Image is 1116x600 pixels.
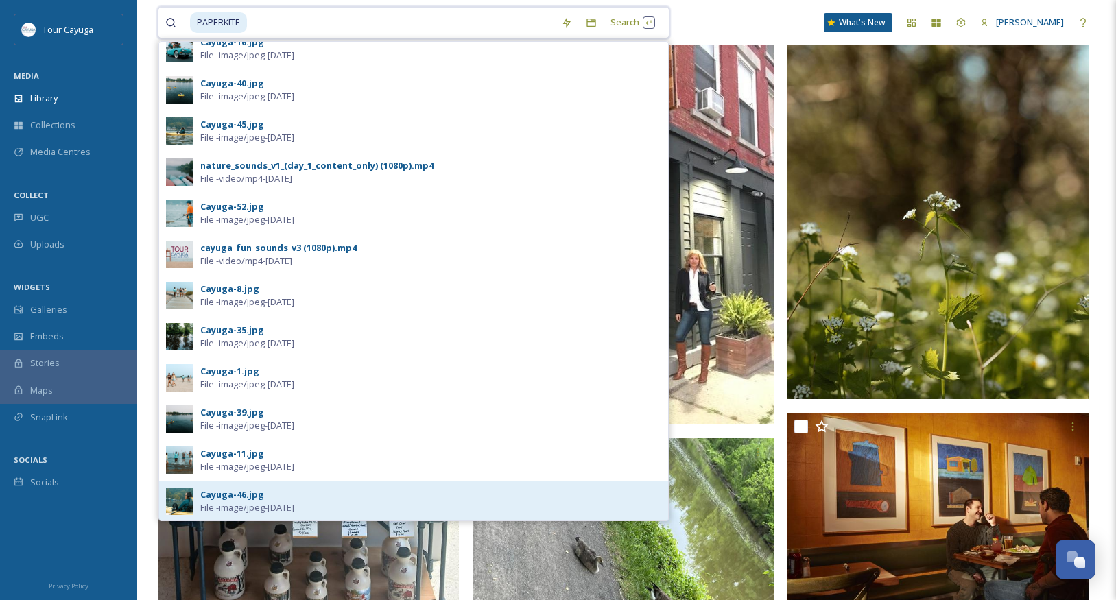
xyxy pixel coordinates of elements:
[30,145,91,158] span: Media Centres
[30,384,53,397] span: Maps
[14,455,47,465] span: SOCIALS
[22,23,36,36] img: download.jpeg
[787,23,1089,399] img: GoBeyond-Foraging-61.jpg
[1056,540,1095,579] button: Open Chat
[200,254,292,267] span: File - video/mp4 - [DATE]
[200,406,264,419] div: Cayuga-39.jpg
[14,282,50,292] span: WIDGETS
[166,282,193,309] img: 200def3a-fbd8-4639-a95b-44995d430755.jpg
[166,35,193,62] img: 58571393-2e54-44c8-94d4-8ef086618838.jpg
[200,213,294,226] span: File - image/jpeg - [DATE]
[14,190,49,200] span: COLLECT
[14,71,39,81] span: MEDIA
[200,296,294,309] span: File - image/jpeg - [DATE]
[200,49,294,62] span: File - image/jpeg - [DATE]
[166,200,193,227] img: eceebc50-0f97-4528-9347-7275bc8042b5.jpg
[166,323,193,350] img: 887ffa64-8539-42b0-ac03-c30c4dac545b.jpg
[200,501,294,514] span: File - image/jpeg - [DATE]
[30,357,60,370] span: Stories
[49,577,88,593] a: Privacy Policy
[200,118,264,131] div: Cayuga-45.jpg
[30,92,58,105] span: Library
[200,200,264,213] div: Cayuga-52.jpg
[166,241,193,268] img: e98f3fd6-1869-41ef-b213-6519deb3a3bb.jpg
[200,241,357,254] div: cayuga_fun_sounds_v3 (1080p).mp4
[30,303,67,316] span: Galleries
[166,117,193,145] img: bb107c54-d3e8-438d-a041-c88e0556bce6.jpg
[200,283,259,296] div: Cayuga-8.jpg
[200,131,294,144] span: File - image/jpeg - [DATE]
[200,460,294,473] span: File - image/jpeg - [DATE]
[166,364,193,392] img: f7cb7f9b-0c1c-4e36-93a3-47a031fab581.jpg
[973,9,1071,36] a: [PERSON_NAME]
[166,446,193,474] img: 2253fdbd-58eb-4e45-b480-ca65b97e59c6.jpg
[200,337,294,350] span: File - image/jpeg - [DATE]
[30,411,68,424] span: SnapLink
[30,119,75,132] span: Collections
[200,324,264,337] div: Cayuga-35.jpg
[166,488,193,515] img: 3477a59b-4afe-4b0b-9f5d-09cde397aa64.jpg
[30,211,49,224] span: UGC
[49,581,88,590] span: Privacy Policy
[200,419,294,432] span: File - image/jpeg - [DATE]
[824,13,892,32] a: What's New
[30,330,64,343] span: Embeds
[200,36,264,49] div: Cayuga-16.jpg
[200,447,264,460] div: Cayuga-11.jpg
[30,238,64,251] span: Uploads
[200,159,434,172] div: nature_sounds_v1_(day_1_content_only) (1080p).mp4
[200,90,294,103] span: File - image/jpeg - [DATE]
[200,172,292,185] span: File - video/mp4 - [DATE]
[30,476,59,489] span: Socials
[166,158,193,186] img: 412b917f-57ac-4471-8fe8-b707aa5c8cb0.jpg
[200,488,264,501] div: Cayuga-46.jpg
[200,378,294,391] span: File - image/jpeg - [DATE]
[604,9,662,36] div: Search
[200,365,259,378] div: Cayuga-1.jpg
[190,12,247,32] span: PAPERKITE
[200,77,264,90] div: Cayuga-40.jpg
[43,23,93,36] span: Tour Cayuga
[996,16,1064,28] span: [PERSON_NAME]
[166,405,193,433] img: 026ddf07-a471-465b-a5ba-a670a5c0bba5.jpg
[166,76,193,104] img: 9d59e5d0-5ec8-4b53-8176-34fddc758bb8.jpg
